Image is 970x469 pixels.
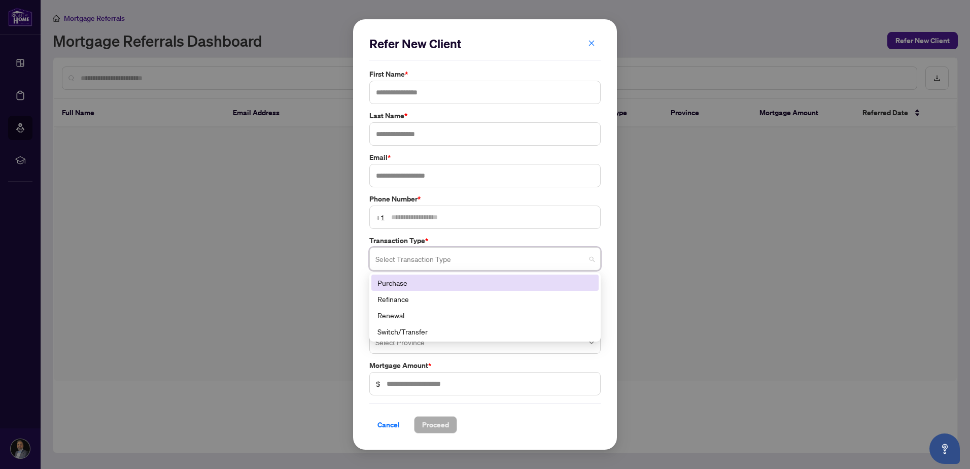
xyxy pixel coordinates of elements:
label: Last Name [369,110,601,121]
label: First Name [369,69,601,80]
span: +1 [376,212,385,223]
div: Purchase [371,275,599,291]
div: Switch/Transfer [371,323,599,340]
label: Email [369,152,601,163]
button: Open asap [929,433,960,464]
div: Renewal [371,307,599,323]
span: Cancel [377,417,400,433]
span: $ [376,378,380,389]
div: Refinance [371,291,599,307]
span: close [588,40,595,47]
h2: Refer New Client [369,36,601,52]
div: Refinance [377,293,593,305]
div: Switch/Transfer [377,326,593,337]
div: Purchase [377,277,593,288]
button: Cancel [369,416,408,433]
div: Renewal [377,310,593,321]
label: Transaction Type [369,235,601,246]
label: Phone Number [369,193,601,205]
button: Proceed [414,416,457,433]
label: Mortgage Amount [369,360,601,371]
